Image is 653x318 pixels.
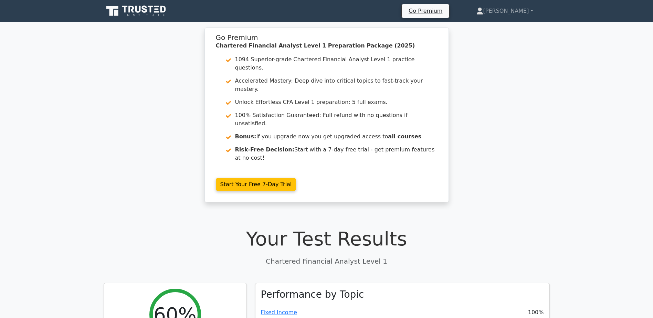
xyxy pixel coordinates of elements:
[104,227,550,250] h1: Your Test Results
[404,6,446,15] a: Go Premium
[261,289,364,300] h3: Performance by Topic
[528,308,544,317] span: 100%
[460,4,550,18] a: [PERSON_NAME]
[216,178,296,191] a: Start Your Free 7-Day Trial
[261,309,297,316] a: Fixed Income
[104,256,550,266] p: Chartered Financial Analyst Level 1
